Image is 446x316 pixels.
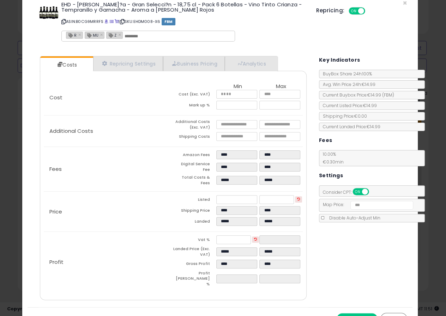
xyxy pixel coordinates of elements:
[259,83,302,90] th: Max
[364,8,375,14] span: OFF
[319,171,343,180] h5: Settings
[173,161,216,174] td: Digital Service Fee
[38,2,59,23] img: 51iIIFC8oEL._SL60_.jpg
[353,189,362,195] span: ON
[319,56,360,64] h5: Key Indicators
[44,209,173,215] p: Price
[325,215,380,221] span: Disable Auto-Adjust Min
[173,217,216,228] td: Landed
[319,159,344,165] span: €0.30 min
[173,246,216,259] td: Landed Price (Exc. VAT)
[316,8,344,13] h5: Repricing:
[93,56,163,71] a: Repricing Settings
[61,2,306,12] h3: EHD - [PERSON_NAME]?a - Gran Selecci?n - 18,75 cl - Pack 6 Botellas - Vino Tinto Crianza - Tempra...
[173,101,216,112] td: Mark up %
[319,189,378,195] span: Consider CPT:
[173,90,216,101] td: Cost (Exc. VAT)
[61,16,306,27] p: ASIN: B0CG9MRRFS | SKU: EHDM008-X6
[85,32,98,38] span: MU
[40,58,92,72] a: Costs
[319,103,377,109] span: Current Listed Price: €14.99
[173,175,216,188] td: Total Costs & Fees
[382,92,394,98] span: ( FBM )
[319,92,394,98] span: Current Buybox Price:
[173,260,216,271] td: Gross Profit
[319,124,380,130] span: Current Landed Price: €14.99
[78,31,83,38] a: ×
[44,259,173,265] p: Profit
[349,8,358,14] span: ON
[319,202,414,207] span: Map Price:
[118,31,122,38] a: ×
[173,235,216,246] td: Vat %
[319,113,367,119] span: Shipping Price: €0.00
[173,195,216,206] td: Listed
[163,56,225,71] a: Business Pricing
[173,132,216,143] td: Shipping Costs
[173,150,216,161] td: Amazon Fees
[319,81,375,87] span: Avg. Win Price 24h: €14.99
[319,71,372,77] span: BuyBox Share 24h: 100%
[368,189,379,195] span: OFF
[66,32,77,38] span: R
[44,166,173,172] p: Fees
[319,151,344,165] span: 10.00 %
[110,19,114,24] a: All offer listings
[107,32,116,38] span: Z
[44,95,173,100] p: Cost
[162,18,176,25] span: FBM
[173,271,216,289] td: Profit [PERSON_NAME] %
[319,136,332,145] h5: Fees
[225,56,277,71] a: Analytics
[115,19,119,24] a: Your listing only
[173,206,216,217] td: Shipping Price
[173,119,216,132] td: Additional Costs (Exc. VAT)
[44,128,173,134] p: Additional Costs
[100,31,104,38] a: ×
[104,19,108,24] a: BuyBox page
[216,83,259,90] th: Min
[367,92,394,98] span: €14.99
